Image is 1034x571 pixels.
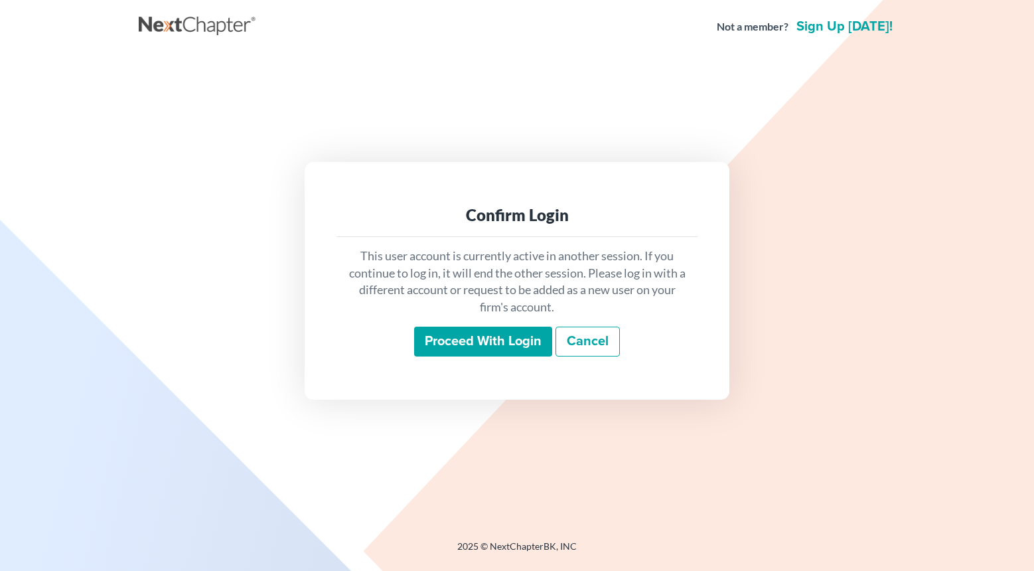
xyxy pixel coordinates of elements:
[414,327,552,357] input: Proceed with login
[555,327,620,357] a: Cancel
[347,248,687,316] p: This user account is currently active in another session. If you continue to log in, it will end ...
[794,20,895,33] a: Sign up [DATE]!
[139,540,895,564] div: 2025 © NextChapterBK, INC
[347,204,687,226] div: Confirm Login
[717,19,788,35] strong: Not a member?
